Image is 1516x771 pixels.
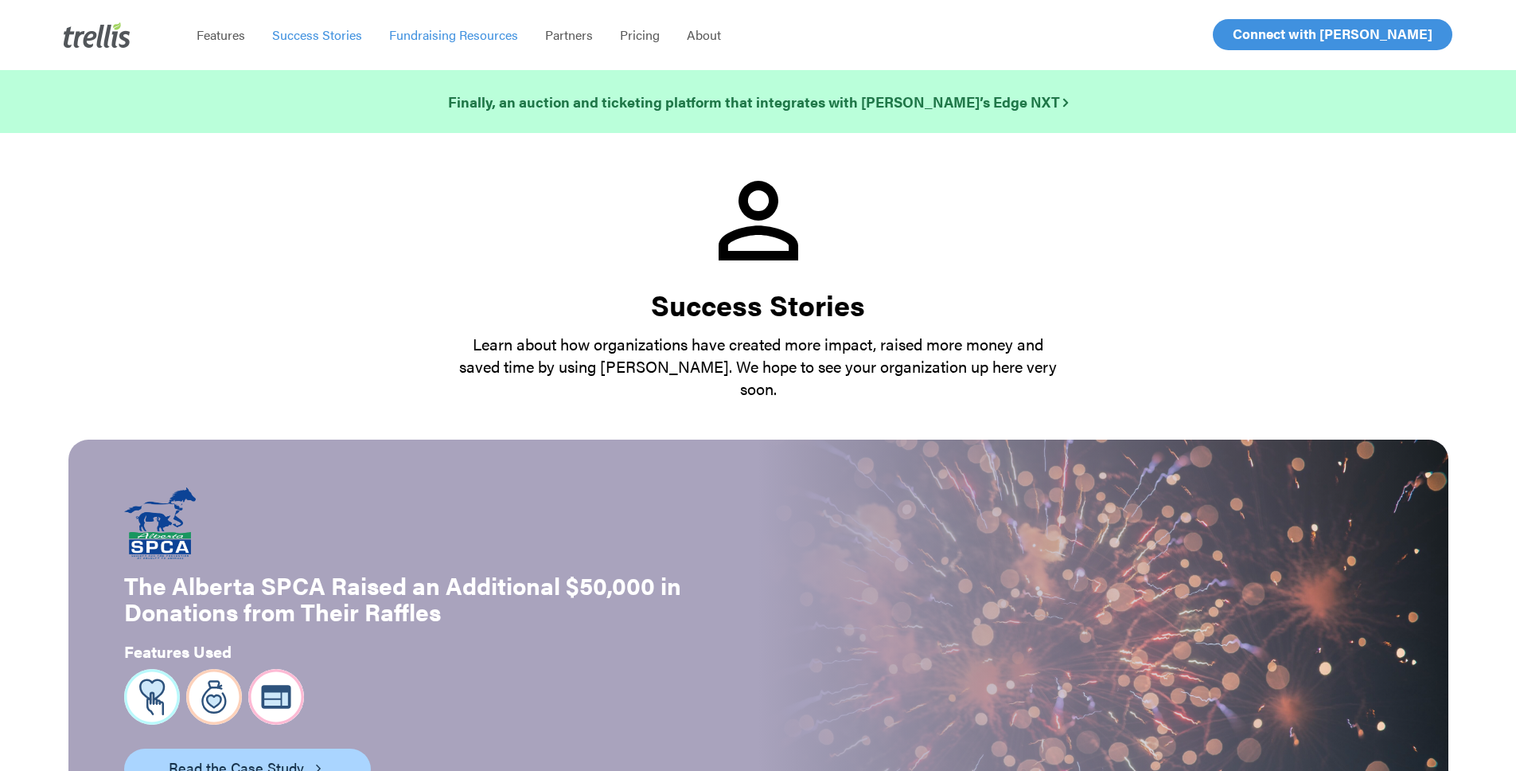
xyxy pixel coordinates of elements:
[620,25,660,44] span: Pricing
[651,284,865,325] strong: Success Stories
[124,568,681,628] strong: The Alberta SPCA Raised an Additional $50,000 in Donations from Their Raffles
[124,640,232,663] strong: Features Used
[183,27,259,43] a: Features
[545,25,593,44] span: Partners
[1233,24,1432,43] span: Connect with [PERSON_NAME]
[64,22,131,48] img: Trellis
[376,27,532,43] a: Fundraising Resources
[448,91,1068,113] a: Finally, an auction and ticketing platform that integrates with [PERSON_NAME]’s Edge NXT
[186,669,242,725] img: Group-11644-1.svg
[1213,19,1452,50] a: Connect with [PERSON_NAME]
[448,92,1068,112] strong: Finally, an auction and ticketing platform that integrates with [PERSON_NAME]’s Edge NXT
[532,27,606,43] a: Partners
[606,27,673,43] a: Pricing
[673,27,735,43] a: About
[124,669,180,725] img: Group-10137.svg
[259,27,376,43] a: Success Stories
[389,25,518,44] span: Fundraising Resources
[456,333,1061,400] p: Learn about how organizations have created more impact, raised more money and saved time by using...
[272,25,362,44] span: Success Stories
[248,669,304,725] img: Group-11637.svg
[197,25,245,44] span: Features
[687,25,721,44] span: About
[719,181,798,260] img: success_stories_icon.svg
